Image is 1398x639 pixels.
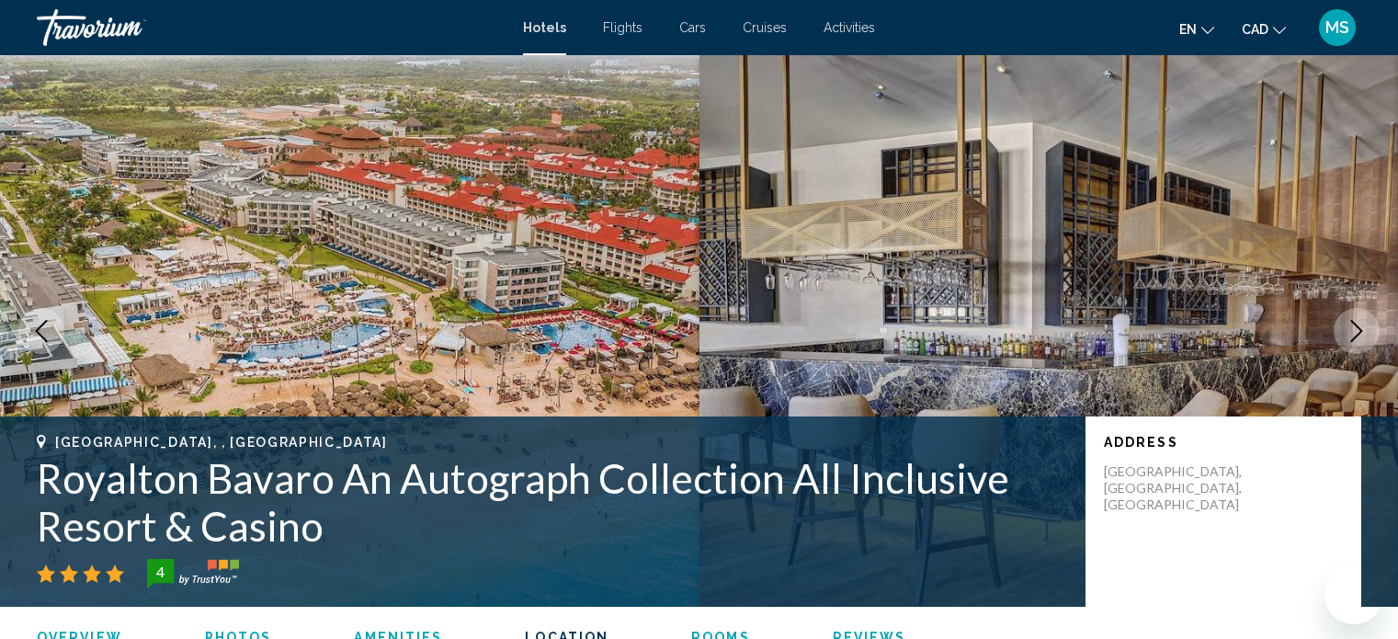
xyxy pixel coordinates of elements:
span: CAD [1242,22,1268,37]
a: Cruises [743,20,787,35]
a: Flights [603,20,642,35]
span: [GEOGRAPHIC_DATA], , [GEOGRAPHIC_DATA] [55,435,388,450]
button: User Menu [1313,8,1361,47]
p: [GEOGRAPHIC_DATA], [GEOGRAPHIC_DATA], [GEOGRAPHIC_DATA] [1104,463,1251,513]
h1: Royalton Bavaro An Autograph Collection All Inclusive Resort & Casino [37,454,1067,550]
a: Cars [679,20,706,35]
a: Travorium [37,9,505,46]
button: Previous image [18,308,64,354]
button: Change currency [1242,16,1286,42]
img: trustyou-badge-hor.svg [147,559,239,588]
button: Change language [1179,16,1214,42]
span: en [1179,22,1197,37]
a: Hotels [523,20,566,35]
button: Next image [1334,308,1380,354]
iframe: Button to launch messaging window [1324,565,1383,624]
p: Address [1104,435,1343,450]
a: Activities [824,20,875,35]
div: 4 [142,561,178,583]
span: MS [1325,18,1349,37]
